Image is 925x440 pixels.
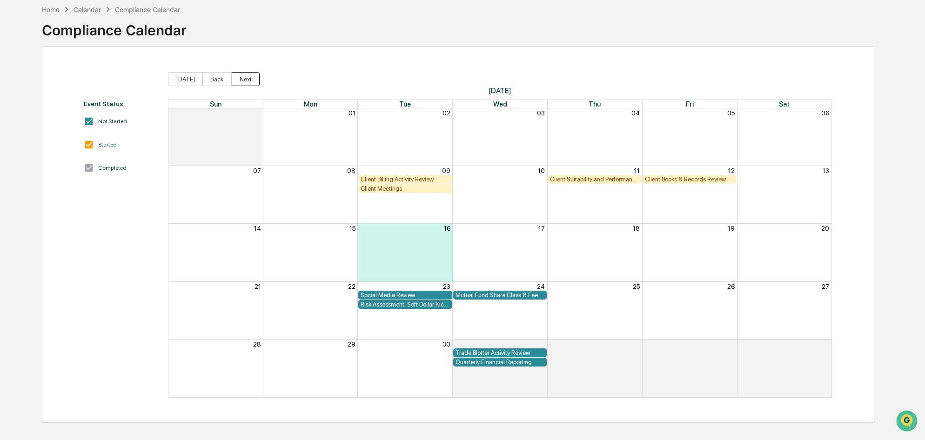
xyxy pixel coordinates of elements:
button: 14 [254,225,261,232]
button: 31 [255,109,261,117]
button: 19 [728,225,735,232]
div: Start new chat [32,71,153,80]
button: 18 [633,225,640,232]
button: 02 [632,340,640,348]
span: Sun [210,100,221,108]
button: 01 [349,109,355,117]
button: 30 [442,340,450,348]
div: We're available if you need us! [32,80,118,88]
a: 🖐️Preclearance [6,113,64,130]
div: Compliance Calendar [115,6,180,13]
div: Client Billing Activity Review [361,176,450,183]
span: Wed [493,100,507,108]
button: 09 [442,167,450,174]
button: 03 [727,340,735,348]
button: 13 [823,167,829,174]
button: Start new chat [158,74,169,85]
button: 25 [633,283,640,290]
div: Calendar [74,6,101,13]
button: 10 [538,167,545,174]
button: 11 [634,167,640,174]
div: Client Meetings [361,185,450,192]
button: 26 [727,283,735,290]
button: 17 [538,225,545,232]
div: Completed [98,165,127,171]
div: 🗄️ [67,118,75,126]
iframe: Open customer support [895,409,920,434]
span: Data Lookup [19,135,59,144]
span: Thu [589,100,601,108]
a: Powered byPylon [66,157,113,165]
div: Mutual Fund Share Class & Fee Review [456,292,545,299]
div: Not Started [98,118,127,125]
div: 🖐️ [9,118,17,126]
a: 🗄️Attestations [64,113,119,130]
a: 🔎Data Lookup [6,131,62,148]
div: Client Books & Records Review [645,176,734,183]
span: Tue [399,100,411,108]
div: Month View [168,100,832,398]
button: 04 [631,109,640,117]
button: 16 [444,225,450,232]
button: 28 [253,340,261,348]
button: 12 [728,167,735,174]
div: Compliance Calendar [42,14,187,39]
div: Quarterly Financial Reporting [456,359,545,366]
div: 🔎 [9,136,17,143]
button: Next [232,72,260,86]
button: 29 [348,340,355,348]
button: 04 [821,340,829,348]
button: 02 [442,109,450,117]
div: Social Media Review [361,292,450,299]
button: 15 [349,225,355,232]
button: 22 [348,283,355,290]
div: Started [98,141,117,148]
div: Trade Blotter Activity Review [456,349,545,356]
button: 27 [822,283,829,290]
button: 21 [255,283,261,290]
button: 01 [538,340,545,348]
span: Preclearance [19,117,60,127]
button: 06 [821,109,829,117]
button: 03 [537,109,545,117]
button: 08 [347,167,355,174]
div: Home [42,6,60,13]
span: Pylon [93,158,113,165]
div: Event Status [84,100,159,107]
button: 05 [727,109,735,117]
button: Back [202,72,232,86]
span: [DATE] [168,86,832,95]
button: 07 [253,167,261,174]
span: Fri [686,100,694,108]
span: Mon [304,100,317,108]
span: Sat [779,100,790,108]
div: Client Suitability and Performance Review [550,176,639,183]
button: 23 [443,283,450,290]
span: Attestations [77,117,115,127]
div: Risk Assessment: Soft Dollar Kickbacks [361,301,450,308]
p: How can we help? [9,20,169,34]
button: [DATE] [168,72,203,86]
button: 24 [537,283,545,290]
button: 20 [821,225,829,232]
img: 1746055101610-c473b297-6a78-478c-a979-82029cc54cd1 [9,71,26,88]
